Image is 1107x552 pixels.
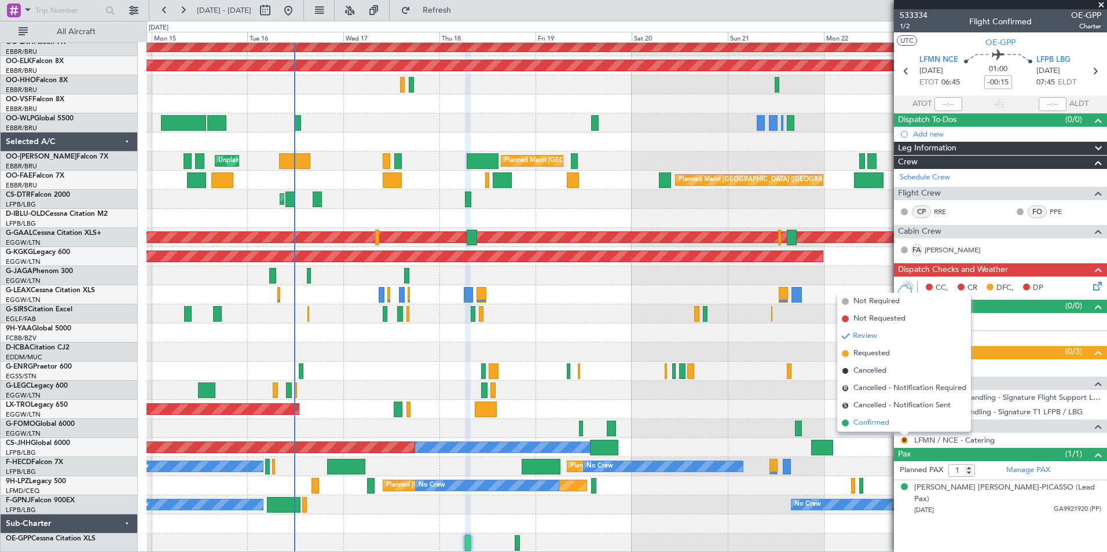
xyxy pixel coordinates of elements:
[13,23,126,41] button: All Aircraft
[1065,300,1082,312] span: (0/0)
[6,306,28,313] span: G-SIRS
[824,32,920,42] div: Mon 22
[6,211,108,218] a: D-IBLU-OLDCessna Citation M2
[6,478,29,485] span: 9H-LPZ
[587,458,613,475] div: No Crew
[1065,345,1082,358] span: (0/3)
[413,6,461,14] span: Refresh
[6,440,31,447] span: CS-JHH
[853,417,889,429] span: Confirmed
[936,282,948,294] span: CC,
[6,287,31,294] span: G-LEAX
[6,478,66,485] a: 9H-LPZLegacy 500
[6,249,33,256] span: G-KGKG
[1036,65,1060,77] span: [DATE]
[900,9,928,21] span: 533334
[1065,448,1082,460] span: (1/1)
[1036,77,1055,89] span: 07:45
[386,477,550,494] div: Planned [GEOGRAPHIC_DATA] ([GEOGRAPHIC_DATA])
[6,268,32,275] span: G-JAGA
[439,32,536,42] div: Thu 18
[6,96,64,103] a: OO-VSFFalcon 8X
[6,382,31,389] span: G-LEGC
[6,344,69,351] a: D-ICBACitation CJ2
[6,402,31,409] span: LX-TRO
[1071,9,1101,21] span: OE-GPP
[1050,207,1076,217] a: PPE
[6,459,31,466] span: F-HECD
[853,365,886,377] span: Cancelled
[6,315,36,323] a: EGLF/FAB
[985,36,1016,49] span: OE-GPP
[919,65,943,77] span: [DATE]
[6,448,36,457] a: LFPB/LBG
[6,192,31,198] span: CS-DTR
[6,115,74,122] a: OO-WLPGlobal 5500
[6,353,42,362] a: EDDM/MUC
[6,402,68,409] a: LX-TROLegacy 650
[6,172,64,179] a: OO-FAEFalcon 7X
[989,64,1007,75] span: 01:00
[898,448,911,461] span: Pax
[395,1,465,20] button: Refresh
[6,344,30,351] span: D-ICBA
[6,230,32,237] span: G-GAAL
[1006,465,1050,476] a: Manage PAX
[6,506,36,514] a: LFPB/LBG
[6,325,71,332] a: 9H-YAAGlobal 5000
[6,249,70,256] a: G-KGKGLegacy 600
[6,230,101,237] a: G-GAALCessna Citation XLS+
[6,421,75,428] a: G-FOMOGlobal 6000
[912,244,922,256] div: FA
[853,313,906,325] span: Not Requested
[6,363,33,370] span: G-ENRG
[912,205,931,218] div: CP
[900,21,928,31] span: 1/2
[728,32,824,42] div: Sun 21
[914,407,1083,417] a: LFPB / LBG - Handling - Signature T1 LFPB / LBG
[842,385,849,392] span: R
[853,296,900,307] span: Not Required
[6,277,41,285] a: EGGW/LTN
[6,153,108,160] a: OO-[PERSON_NAME]Falcon 7X
[6,268,73,275] a: G-JAGAPhenom 300
[914,435,995,445] a: LFMN / NCE - Catering
[504,152,714,170] div: Planned Maint [GEOGRAPHIC_DATA] ([GEOGRAPHIC_DATA] National)
[934,97,962,111] input: --:--
[898,225,941,238] span: Cabin Crew
[1033,282,1043,294] span: DP
[6,535,96,542] a: OE-GPPCessna Citation XLS
[6,211,45,218] span: D-IBLU-OLD
[853,348,890,359] span: Requested
[898,263,1008,277] span: Dispatch Checks and Weather
[914,482,1101,505] div: [PERSON_NAME] [PERSON_NAME]-PICASSO (Lead Pax)
[842,402,849,409] span: S
[6,172,32,179] span: OO-FAE
[6,306,72,313] a: G-SIRSCitation Excel
[6,257,41,266] a: EGGW/LTN
[6,77,36,84] span: OO-HHO
[6,325,32,332] span: 9H-YAA
[6,58,64,65] a: OO-ELKFalcon 8X
[6,363,72,370] a: G-ENRGPraetor 600
[149,23,168,33] div: [DATE]
[6,459,63,466] a: F-HECDFalcon 7X
[6,440,70,447] a: CS-JHHGlobal 6000
[6,200,36,209] a: LFPB/LBG
[1069,98,1088,110] span: ALDT
[898,187,941,200] span: Flight Crew
[913,333,1101,343] div: Add new
[197,5,251,16] span: [DATE] - [DATE]
[6,124,37,133] a: EBBR/BRU
[6,192,70,198] a: CS-DTRFalcon 2000
[6,105,37,113] a: EBBR/BRU
[419,477,445,494] div: No Crew
[996,282,1014,294] span: DFC,
[6,487,39,495] a: LFMD/CEQ
[6,162,37,171] a: EBBR/BRU
[6,391,41,400] a: EGGW/LTN
[914,392,1101,402] a: LFMN / NCE - Handling - Signature Flight Support LFMN / NCE
[919,54,958,66] span: LFMN NCE
[679,171,888,189] div: Planned Maint [GEOGRAPHIC_DATA] ([GEOGRAPHIC_DATA] National)
[536,32,632,42] div: Fri 19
